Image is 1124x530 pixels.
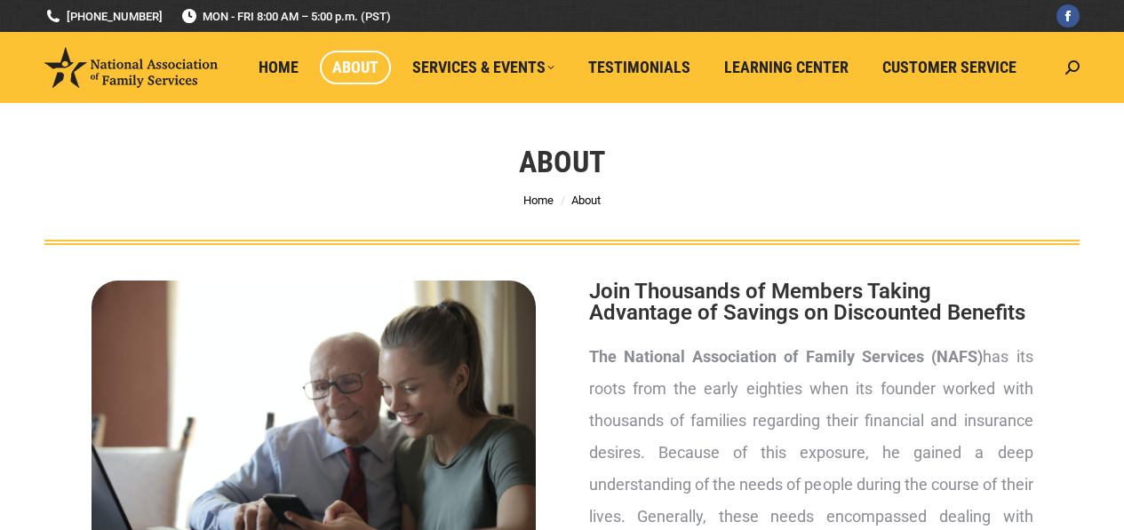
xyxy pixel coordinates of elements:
[571,194,601,207] span: About
[44,47,218,88] img: National Association of Family Services
[259,58,299,77] span: Home
[44,8,163,25] a: [PHONE_NUMBER]
[589,281,1033,323] h2: Join Thousands of Members Taking Advantage of Savings on Discounted Benefits
[712,51,861,84] a: Learning Center
[523,194,554,207] a: Home
[882,58,1016,77] span: Customer Service
[870,51,1029,84] a: Customer Service
[519,142,605,181] h1: About
[576,51,703,84] a: Testimonials
[246,51,311,84] a: Home
[412,58,554,77] span: Services & Events
[1056,4,1080,28] a: Facebook page opens in new window
[589,347,984,366] strong: The National Association of Family Services (NAFS)
[724,58,849,77] span: Learning Center
[180,8,391,25] span: MON - FRI 8:00 AM – 5:00 p.m. (PST)
[320,51,391,84] a: About
[332,58,379,77] span: About
[588,58,690,77] span: Testimonials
